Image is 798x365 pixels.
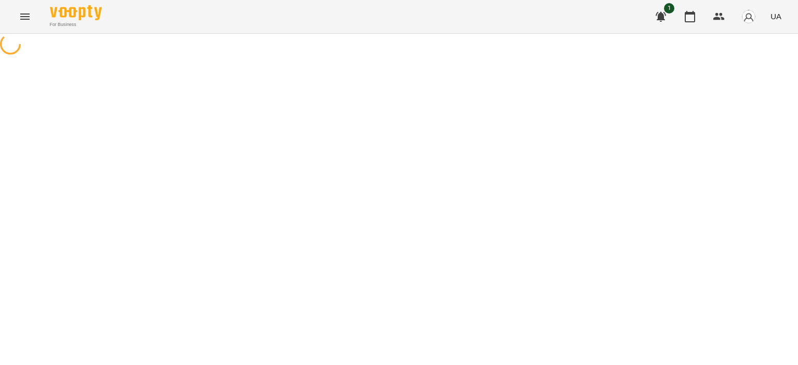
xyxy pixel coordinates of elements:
[12,4,37,29] button: Menu
[50,21,102,28] span: For Business
[50,5,102,20] img: Voopty Logo
[741,9,756,24] img: avatar_s.png
[770,11,781,22] span: UA
[766,7,786,26] button: UA
[664,3,674,13] span: 1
